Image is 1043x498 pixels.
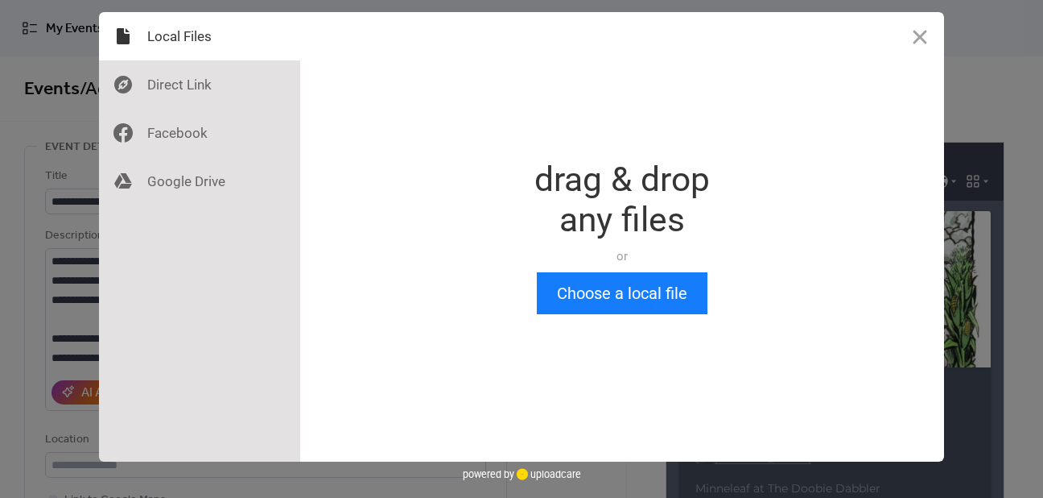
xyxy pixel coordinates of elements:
div: Facebook [99,109,300,157]
button: Choose a local file [537,272,707,314]
div: Google Drive [99,157,300,205]
div: Local Files [99,12,300,60]
div: drag & drop any files [534,160,710,240]
div: powered by [463,462,581,486]
a: uploadcare [514,468,581,480]
button: Close [896,12,944,60]
div: or [534,248,710,264]
div: Direct Link [99,60,300,109]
